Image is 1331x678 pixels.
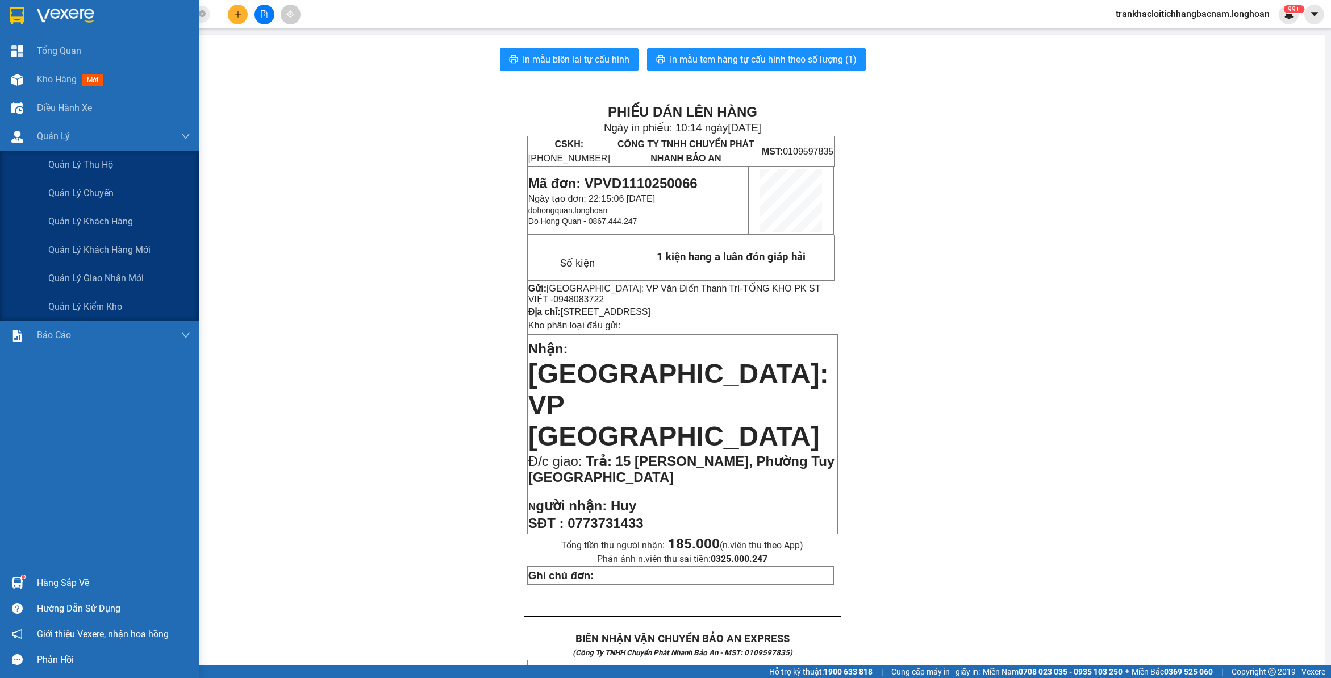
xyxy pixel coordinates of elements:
[528,217,637,226] span: Do Hong Quan - 0867.444.247
[11,102,23,114] img: warehouse-icon
[561,540,803,551] span: Tổng tiền thu người nhận:
[769,665,873,678] span: Hỗ trợ kỹ thuật:
[1125,669,1129,674] span: ⚪️
[528,284,820,304] span: TỔNG KHO PK ST VIỆT -
[528,307,561,317] strong: Địa chỉ:
[711,554,767,564] strong: 0325.000.247
[528,176,698,191] span: Mã đơn: VPVD1110250066
[554,139,583,149] strong: CSKH:
[657,251,805,263] span: 1 kiện hang a luân đón giáp hải
[1221,665,1223,678] span: |
[762,147,833,156] span: 0109597835
[528,321,621,330] span: Kho phân loại đầu gửi:
[37,129,70,143] span: Quản Lý
[528,454,835,485] span: Trả: 15 [PERSON_NAME], Phường Tuy [GEOGRAPHIC_DATA]
[260,10,268,18] span: file-add
[881,665,883,678] span: |
[983,665,1123,678] span: Miền Nam
[536,498,607,513] span: gười nhận:
[199,9,206,20] span: close-circle
[82,74,103,86] span: mới
[48,186,114,200] span: Quản lý chuyến
[12,654,23,665] span: message
[670,52,857,66] span: In mẫu tem hàng tự cấu hình theo số lượng (1)
[37,74,77,85] span: Kho hàng
[528,569,594,581] strong: Ghi chú đơn:
[728,122,761,134] span: [DATE]
[523,52,629,66] span: In mẫu biên lai tự cấu hình
[10,7,24,24] img: logo-vxr
[500,48,639,71] button: printerIn mẫu biên lai tự cấu hình
[546,284,740,293] span: [GEOGRAPHIC_DATA]: VP Văn Điển Thanh Trì
[528,284,820,304] span: -
[254,5,274,24] button: file-add
[37,328,71,342] span: Báo cáo
[234,10,242,18] span: plus
[181,331,190,340] span: down
[528,359,829,451] span: [GEOGRAPHIC_DATA]: VP [GEOGRAPHIC_DATA]
[48,243,151,257] span: Quản lý khách hàng mới
[611,498,636,513] span: Huy
[37,44,81,58] span: Tổng Quan
[281,5,301,24] button: aim
[568,515,643,531] span: 0773731433
[48,271,144,285] span: Quản lý giao nhận mới
[561,307,650,317] span: [STREET_ADDRESS]
[573,648,792,657] strong: (Công Ty TNHH Chuyển Phát Nhanh Bảo An - MST: 0109597835)
[37,575,190,592] div: Hàng sắp về
[528,515,564,531] strong: SĐT :
[12,603,23,614] span: question-circle
[1304,5,1324,24] button: caret-down
[528,206,607,215] span: dohongquan.longhoan
[668,536,720,552] strong: 185.000
[1284,9,1294,19] img: icon-new-feature
[1309,9,1320,19] span: caret-down
[228,5,248,24] button: plus
[1164,667,1213,676] strong: 0369 525 060
[762,147,783,156] strong: MST:
[608,104,757,119] strong: PHIẾU DÁN LÊN HÀNG
[181,132,190,141] span: down
[891,665,980,678] span: Cung cấp máy in - giấy in:
[37,101,92,115] span: Điều hành xe
[824,667,873,676] strong: 1900 633 818
[528,139,610,163] span: [PHONE_NUMBER]
[1268,668,1276,676] span: copyright
[11,74,23,86] img: warehouse-icon
[1019,667,1123,676] strong: 0708 023 035 - 0935 103 250
[528,454,586,469] span: Đ/c giao:
[604,122,761,134] span: Ngày in phiếu: 10:14 ngày
[11,577,23,589] img: warehouse-icon
[1132,665,1213,678] span: Miền Bắc
[656,55,665,65] span: printer
[11,45,23,57] img: dashboard-icon
[48,214,133,228] span: Quản lý khách hàng
[37,651,190,668] div: Phản hồi
[12,629,23,639] span: notification
[11,131,23,143] img: warehouse-icon
[286,10,294,18] span: aim
[199,10,206,17] span: close-circle
[575,633,790,645] strong: BIÊN NHẬN VẬN CHUYỂN BẢO AN EXPRESS
[48,157,113,172] span: Quản lý thu hộ
[560,257,595,269] span: Số kiện
[647,48,866,71] button: printerIn mẫu tem hàng tự cấu hình theo số lượng (1)
[509,55,518,65] span: printer
[528,194,655,203] span: Ngày tạo đơn: 22:15:06 [DATE]
[528,284,546,293] strong: Gửi:
[597,554,767,564] span: Phản ánh n.viên thu sai tiền:
[37,600,190,617] div: Hướng dẫn sử dụng
[1283,5,1304,13] sup: 747
[617,139,754,163] span: CÔNG TY TNHH CHUYỂN PHÁT NHANH BẢO AN
[668,540,803,551] span: (n.viên thu theo App)
[1107,7,1279,21] span: trankhacloitichhangbacnam.longhoan
[528,501,607,513] strong: N
[553,294,604,304] span: 0948083722
[528,341,568,356] span: Nhận:
[11,330,23,342] img: solution-icon
[37,627,169,641] span: Giới thiệu Vexere, nhận hoa hồng
[48,300,122,314] span: Quản lý kiểm kho
[22,575,25,579] sup: 1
